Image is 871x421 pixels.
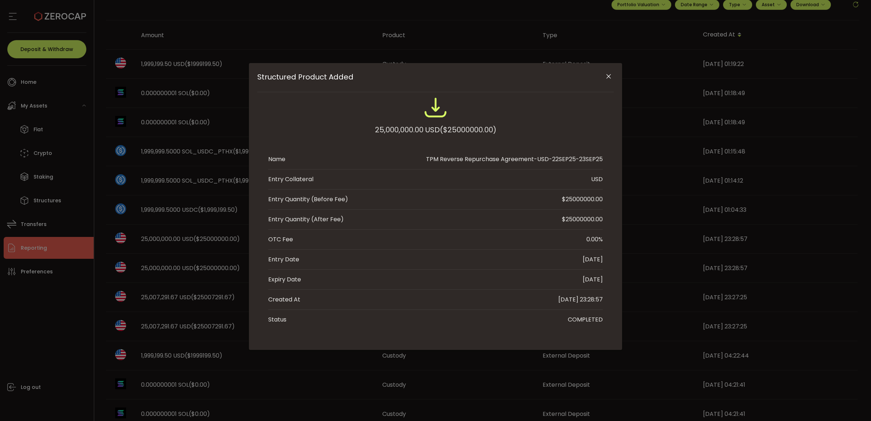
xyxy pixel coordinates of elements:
div: Entry Quantity (Before Fee) [268,195,348,204]
div: OTC Fee [268,235,293,244]
div: 0.00% [586,235,603,244]
div: [DATE] 23:28:57 [558,295,603,304]
div: Entry Collateral [268,175,313,184]
div: $25000000.00 [562,195,603,204]
div: [DATE] [583,275,603,284]
iframe: Chat Widget [835,386,871,421]
div: [DATE] [583,255,603,264]
div: Entry Quantity (After Fee) [268,215,344,224]
div: Name [268,155,285,164]
button: Close [602,70,615,83]
div: TPM Reverse Repurchase Agreement-USD-22SEP25-23SEP25 [426,155,603,164]
div: USD [591,175,603,184]
div: Structured Product Added [249,63,622,350]
div: Entry Date [268,255,299,264]
div: COMPLETED [568,315,603,324]
div: $25000000.00 [562,215,603,224]
span: Structured Product Added [257,73,578,81]
div: Status [268,315,286,324]
div: Expiry Date [268,275,301,284]
div: 25,000,000.00 USD [375,123,496,136]
div: Created At [268,295,300,304]
span: ($25000000.00) [440,123,496,136]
